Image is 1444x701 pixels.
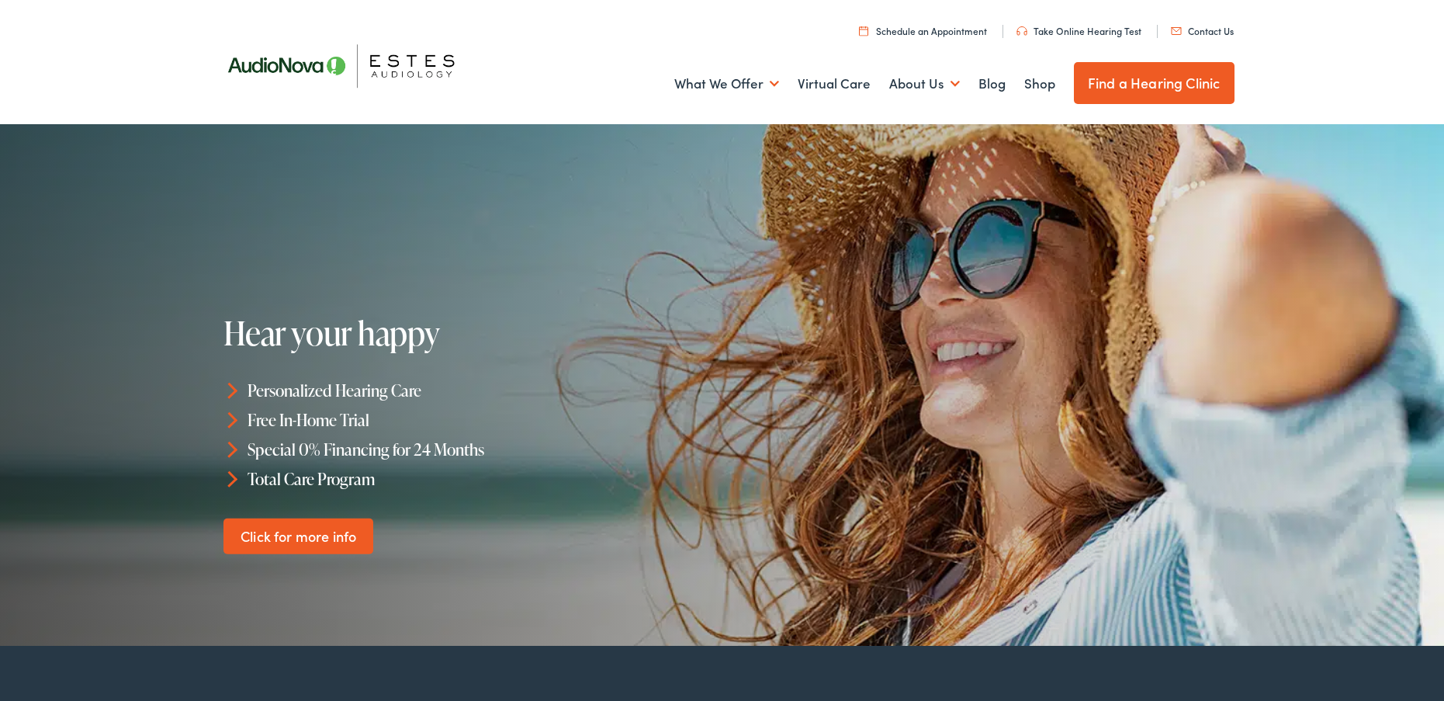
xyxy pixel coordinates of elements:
[223,376,729,405] li: Personalized Hearing Care
[798,55,871,113] a: Virtual Care
[859,24,987,37] a: Schedule an Appointment
[223,463,729,493] li: Total Care Program
[223,435,729,464] li: Special 0% Financing for 24 Months
[859,26,868,36] img: utility icon
[1016,26,1027,36] img: utility icon
[223,405,729,435] li: Free In-Home Trial
[1074,62,1234,104] a: Find a Hearing Clinic
[223,315,695,351] h1: Hear your happy
[1171,27,1182,35] img: utility icon
[1024,55,1055,113] a: Shop
[889,55,960,113] a: About Us
[674,55,779,113] a: What We Offer
[978,55,1006,113] a: Blog
[1016,24,1141,37] a: Take Online Hearing Test
[223,518,373,554] a: Click for more info
[1171,24,1234,37] a: Contact Us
